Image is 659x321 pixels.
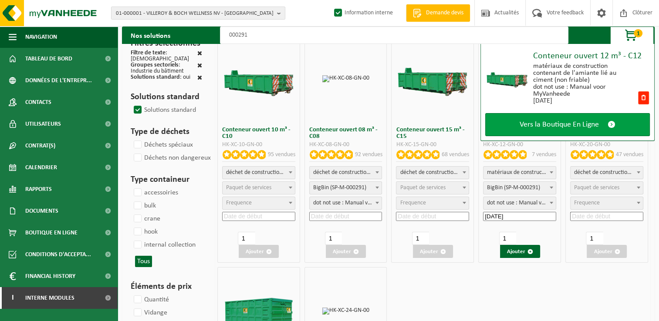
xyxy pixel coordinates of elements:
[400,200,426,206] span: Frequence
[442,150,469,159] p: 68 vendues
[413,245,453,258] button: Ajouter
[132,199,156,212] label: bulk
[111,7,285,20] button: 01-000001 - VILLEROY & BOCH WELLNESS NV - [GEOGRAPHIC_DATA]
[483,197,556,210] span: dot not use : Manual voor MyVanheede
[222,60,296,97] img: HK-XC-10-GN-00
[310,182,382,194] span: BigBin (SP-M-000291)
[400,184,445,191] span: Paquet de services
[131,62,197,74] div: : Industrie du bâtiment
[132,225,158,238] label: hook
[226,200,252,206] span: Frequence
[570,212,643,221] input: Date de début
[131,50,166,56] span: Filtre de texte
[520,120,599,129] span: Vers la Boutique En Ligne
[116,7,274,20] span: 01-000001 - VILLEROY & BOCH WELLNESS NV - [GEOGRAPHIC_DATA]
[25,26,57,48] span: Navigation
[322,75,369,82] img: HK-XC-08-GN-00
[309,166,382,179] span: déchet de construction et de démolition mélangé (inerte et non inerte)
[395,60,470,97] img: HK-XC-15-GN-00
[25,113,61,135] span: Utilisateurs
[220,27,568,44] input: Chercher
[132,138,193,151] label: Déchets spéciaux
[25,287,74,309] span: Interne modules
[309,197,382,210] span: dot not use : Manual voor MyVanheede
[533,97,637,104] div: [DATE]
[25,157,57,178] span: Calendrier
[424,9,466,17] span: Demande devis
[239,245,279,258] button: Ajouter
[616,150,643,159] p: 47 vendues
[483,197,556,209] span: dot not use : Manual voor MyVanheede
[131,173,202,186] h3: Type containeur
[355,150,382,159] p: 92 vendues
[9,287,17,309] span: I
[25,135,55,157] span: Contrat(s)
[483,212,556,221] input: Date de début
[396,212,469,221] input: Date de début
[610,27,654,44] button: 1
[587,245,627,258] button: Ajouter
[485,113,650,136] a: Vers la Boutique En Ligne
[309,142,382,148] div: HK-XC-08-GN-00
[500,245,540,258] button: Ajouter
[533,52,650,60] div: Conteneur ouvert 12 m³ - C12
[309,212,382,221] input: Date de début
[483,142,556,148] div: HK-XC-12-GN-00
[132,238,196,251] label: internal collection
[132,306,167,319] label: Vidange
[406,4,470,22] a: Demande devis
[332,7,393,20] label: Information interne
[310,167,382,179] span: déchet de construction et de démolition mélangé (inerte et non inerte)
[222,212,295,221] input: Date de début
[131,125,202,138] h3: Type de déchets
[238,232,255,245] input: 1
[135,256,152,267] button: Tous
[131,74,190,82] div: : oui
[131,62,179,68] span: Groupes sectoriels
[131,280,202,293] h3: Éléments de prix
[132,212,160,225] label: crane
[122,27,179,44] h2: Nos solutions
[396,166,469,179] span: déchet de construction et de démolition mélangé (inerte et non inerte)
[396,167,469,179] span: déchet de construction et de démolition mélangé (inerte et non inerte)
[131,50,197,62] div: : [DEMOGRAPHIC_DATA]
[322,308,369,314] img: HK-XC-24-GN-00
[574,184,619,191] span: Paquet de services
[483,166,556,179] span: matériaux de construction contenant de l'amiante lié au ciment (non friable)
[309,127,382,140] h3: Conteneur ouvert 08 m³ - C08
[533,84,637,97] div: dot not use : Manual voor MyVanheede
[499,232,516,245] input: 1
[574,200,600,206] span: Frequence
[326,245,366,258] button: Ajouter
[131,74,180,80] span: Solutions standard
[25,265,75,287] span: Financial History
[325,232,342,245] input: 1
[25,91,51,113] span: Contacts
[132,293,169,306] label: Quantité
[222,127,295,140] h3: Conteneur ouvert 10 m³ - C10
[570,142,643,148] div: HK-XC-20-GN-00
[483,182,556,194] span: BigBin (SP-M-000291)
[25,222,78,244] span: Boutique en ligne
[634,29,642,37] span: 1
[483,167,556,179] span: matériaux de construction contenant de l'amiante lié au ciment (non friable)
[309,181,382,194] span: BigBin (SP-M-000291)
[223,167,295,179] span: déchet de construction et de démolition mélangé (inerte et non inerte)
[132,151,211,164] label: Déchets non dangereux
[132,186,178,199] label: accessoiries
[532,150,556,159] p: 7 vendues
[396,127,469,140] h3: Conteneur ouvert 15 m³ - C15
[25,70,92,91] span: Données de l'entrepr...
[570,166,643,179] span: déchet de construction et de démolition mélangé (inerte et non inerte)
[25,178,52,200] span: Rapports
[483,181,556,194] span: BigBin (SP-M-000291)
[310,197,382,209] span: dot not use : Manual voor MyVanheede
[132,104,196,117] label: Solutions standard
[222,166,295,179] span: déchet de construction et de démolition mélangé (inerte et non inerte)
[25,200,58,222] span: Documents
[25,244,91,265] span: Conditions d'accepta...
[25,48,72,70] span: Tableau de bord
[131,90,202,104] h3: Solutions standard
[226,184,271,191] span: Paquet de services
[485,67,529,88] img: HK-XC-12-GN-00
